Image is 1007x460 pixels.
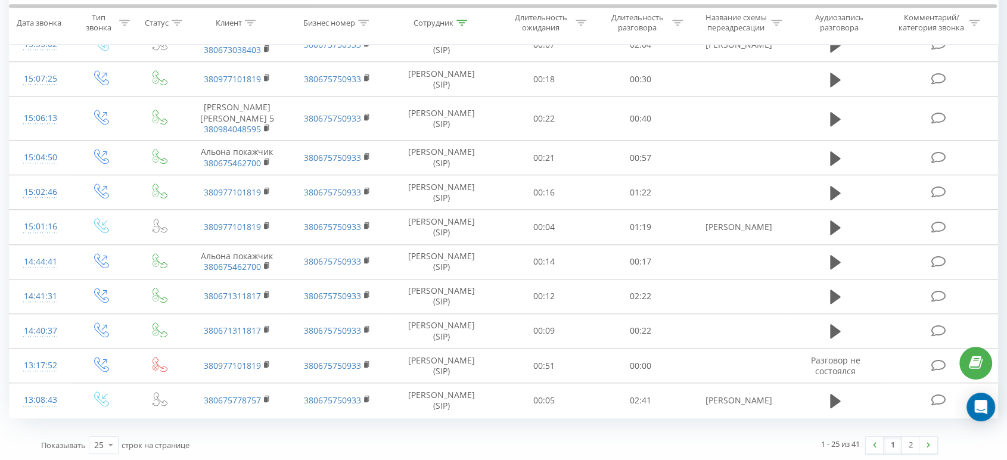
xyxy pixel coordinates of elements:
div: 15:02:46 [21,181,59,204]
td: [PERSON_NAME] (SIP) [387,175,495,210]
a: 380675750933 [304,256,361,267]
div: 14:40:37 [21,319,59,343]
div: 1 - 25 из 41 [821,438,860,450]
div: Бизнес номер [303,17,355,27]
td: [PERSON_NAME] [PERSON_NAME] 5 [187,97,287,141]
a: 380675750933 [304,73,361,85]
td: [PERSON_NAME] (SIP) [387,62,495,97]
div: Сотрудник [414,17,453,27]
td: [PERSON_NAME] (SIP) [387,313,495,348]
td: 00:16 [496,175,592,210]
div: Комментарий/категория звонка [896,13,966,33]
td: 00:57 [592,141,689,175]
a: 380675750933 [304,325,361,336]
td: 01:22 [592,175,689,210]
td: [PERSON_NAME] (SIP) [387,210,495,244]
span: строк на странице [122,440,189,450]
td: [PERSON_NAME] [689,383,789,418]
td: 00:40 [592,97,689,141]
div: Название схемы переадресации [704,13,768,33]
td: [PERSON_NAME] (SIP) [387,383,495,418]
div: 15:06:13 [21,107,59,130]
a: 380675750933 [304,113,361,124]
a: 380675750933 [304,360,361,371]
div: Длительность ожидания [509,13,573,33]
a: 380675750933 [304,152,361,163]
div: 13:17:52 [21,354,59,377]
td: Альона покажчик [187,244,287,279]
div: Аудиозапись разговора [801,13,878,33]
td: 00:09 [496,313,592,348]
a: 380977101819 [204,221,261,232]
a: 380675462700 [204,261,261,272]
td: 00:51 [496,349,592,383]
td: [PERSON_NAME] (SIP) [387,97,495,141]
a: 380675750933 [304,187,361,198]
td: [PERSON_NAME] (SIP) [387,141,495,175]
span: Показывать [41,440,86,450]
a: 380671311817 [204,290,261,302]
td: 00:18 [496,62,592,97]
a: 2 [902,437,919,453]
span: Разговор не состоялся [810,355,860,377]
td: 01:19 [592,210,689,244]
td: 00:17 [592,244,689,279]
div: 14:41:31 [21,285,59,308]
td: Альона покажчик [187,141,287,175]
a: 380977101819 [204,187,261,198]
a: 380675750933 [304,394,361,406]
td: 00:00 [592,349,689,383]
a: 380671311817 [204,325,261,336]
div: Длительность разговора [605,13,669,33]
td: 00:04 [496,210,592,244]
div: 25 [94,439,104,451]
div: 14:44:41 [21,250,59,273]
a: 380675462700 [204,157,261,169]
td: [PERSON_NAME] (SIP) [387,279,495,313]
div: 15:01:16 [21,215,59,238]
div: Тип звонка [82,13,116,33]
td: 00:30 [592,62,689,97]
a: 380675750933 [304,290,361,302]
div: Дата звонка [17,17,61,27]
a: 380984048595 [204,123,261,135]
td: 00:14 [496,244,592,279]
a: 380673038403 [204,44,261,55]
a: 380675778757 [204,394,261,406]
td: 00:12 [496,279,592,313]
td: [PERSON_NAME] (SIP) [387,244,495,279]
td: 00:22 [592,313,689,348]
td: 00:21 [496,141,592,175]
a: 380675750933 [304,39,361,50]
td: [PERSON_NAME] (SIP) [387,349,495,383]
td: 02:22 [592,279,689,313]
a: 380977101819 [204,360,261,371]
div: Статус [145,17,169,27]
div: Open Intercom Messenger [966,393,995,421]
td: 00:05 [496,383,592,418]
a: 1 [884,437,902,453]
div: Клиент [216,17,242,27]
td: 02:41 [592,383,689,418]
td: 00:22 [496,97,592,141]
a: 380675750933 [304,221,361,232]
div: 15:07:25 [21,67,59,91]
div: 15:04:50 [21,146,59,169]
div: 13:08:43 [21,388,59,412]
td: [PERSON_NAME] [689,210,789,244]
a: 380977101819 [204,73,261,85]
